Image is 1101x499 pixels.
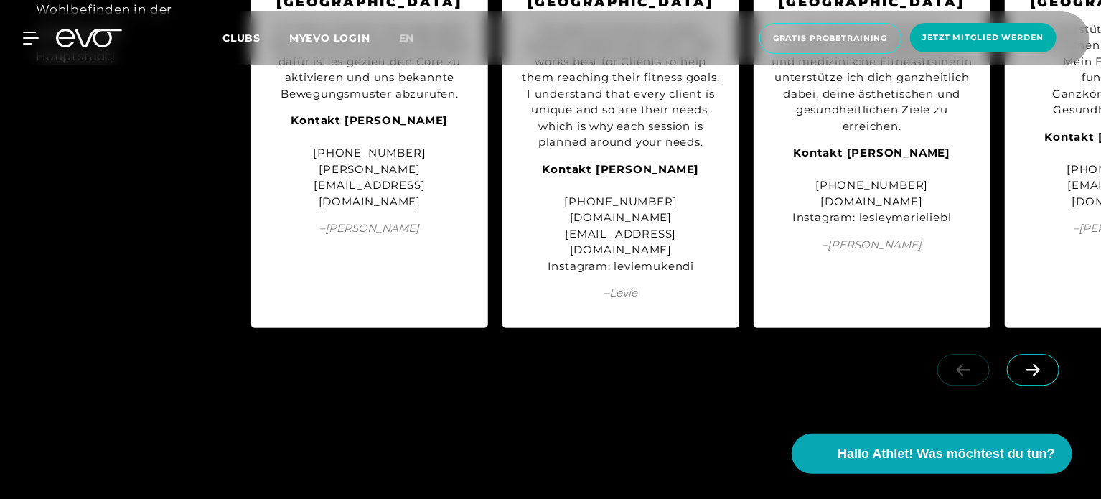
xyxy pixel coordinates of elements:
div: My style of training is pretty dynamic based upon what I feel works best for Clients to help them... [520,22,721,151]
a: en [399,30,432,47]
a: Jetzt Mitglied werden [906,23,1061,54]
strong: Kontakt [PERSON_NAME] [543,162,700,176]
span: Hallo Athlet! Was möchtest du tun? [838,444,1055,464]
a: Gratis Probetraining [755,23,906,54]
span: – [PERSON_NAME] [772,237,973,253]
div: Als zertifizierte Personal Trainerin, Ernährungsberaterin und medizinische Fitnesstrainerin unter... [772,22,973,135]
span: Jetzt Mitglied werden [923,32,1044,44]
span: en [399,32,415,45]
button: Hallo Athlet! Was möchtest du tun? [792,434,1072,474]
div: [PHONE_NUMBER] [DOMAIN_NAME][EMAIL_ADDRESS][DOMAIN_NAME] Instagram: leviemukendi [520,162,721,275]
strong: Kontakt [PERSON_NAME] [291,113,449,127]
div: [PHONE_NUMBER] [DOMAIN_NAME] Instagram: lesleymarieliebl [772,145,973,226]
a: MYEVO LOGIN [289,32,370,45]
span: – Levie [520,285,721,302]
span: Clubs [222,32,261,45]
span: – [PERSON_NAME] [269,220,470,237]
strong: Kontakt [PERSON_NAME] [794,146,951,159]
span: Gratis Probetraining [773,32,888,45]
div: [PHONE_NUMBER] [PERSON_NAME][EMAIL_ADDRESS][DOMAIN_NAME] [269,113,470,210]
a: Clubs [222,31,289,45]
